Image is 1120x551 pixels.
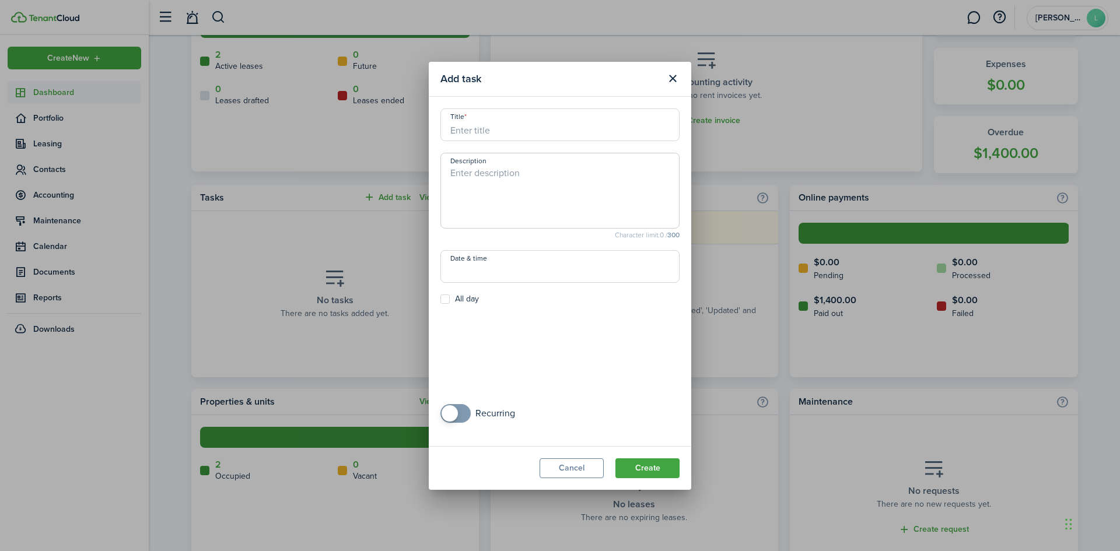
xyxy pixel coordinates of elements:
[440,108,680,141] input: Enter title
[540,458,604,478] button: Cancel
[667,230,680,240] b: 300
[1065,507,1072,542] div: Drag
[440,68,660,90] modal-title: Add task
[440,231,680,238] small: Character limit: 0 /
[926,425,1120,551] iframe: Chat Widget
[663,69,682,89] button: Close modal
[440,294,479,304] label: All day
[615,458,680,478] button: Create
